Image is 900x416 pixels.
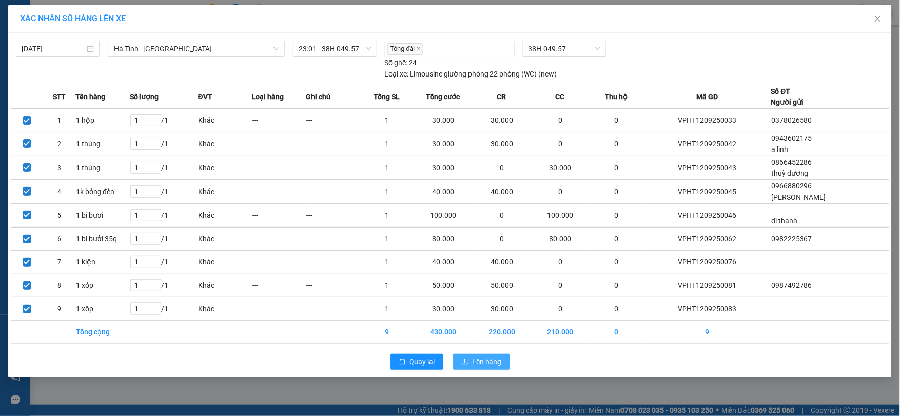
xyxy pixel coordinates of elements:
[43,250,75,274] td: 7
[130,297,198,320] td: / 1
[43,179,75,203] td: 4
[360,320,414,343] td: 9
[306,274,360,297] td: ---
[531,320,590,343] td: 210.000
[75,297,130,320] td: 1 xốp
[531,108,590,132] td: 0
[198,108,252,132] td: Khác
[414,320,473,343] td: 430.000
[531,132,590,156] td: 0
[590,203,644,227] td: 0
[130,156,198,179] td: / 1
[473,108,531,132] td: 30.000
[306,227,360,250] td: ---
[414,227,473,250] td: 80.000
[644,274,771,297] td: VPHT1209250081
[306,250,360,274] td: ---
[374,91,400,102] span: Tổng SL
[644,203,771,227] td: VPHT1209250046
[75,227,130,250] td: 1 bì bưởi 35q
[130,179,198,203] td: / 1
[644,179,771,203] td: VPHT1209250045
[273,46,279,52] span: down
[75,156,130,179] td: 1 thùng
[130,227,198,250] td: / 1
[590,108,644,132] td: 0
[414,297,473,320] td: 30.000
[473,274,531,297] td: 50.000
[426,91,460,102] span: Tổng cước
[531,203,590,227] td: 100.000
[590,320,644,343] td: 0
[531,156,590,179] td: 30.000
[360,297,414,320] td: 1
[531,179,590,203] td: 0
[772,116,812,124] span: 0378026580
[644,297,771,320] td: VPHT1209250083
[43,132,75,156] td: 2
[696,91,718,102] span: Mã GD
[75,91,105,102] span: Tên hàng
[772,134,812,142] span: 0943602175
[130,250,198,274] td: / 1
[590,156,644,179] td: 0
[130,91,159,102] span: Số lượng
[590,227,644,250] td: 0
[772,145,789,154] span: a lĩnh
[75,132,130,156] td: 1 thùng
[360,132,414,156] td: 1
[198,227,252,250] td: Khác
[75,203,130,227] td: 1 bì bưởi
[360,250,414,274] td: 1
[590,132,644,156] td: 0
[416,46,421,51] span: close
[473,227,531,250] td: 0
[306,156,360,179] td: ---
[43,227,75,250] td: 6
[75,274,130,297] td: 1 xốp
[198,132,252,156] td: Khác
[529,41,600,56] span: 38H-049.57
[198,250,252,274] td: Khác
[252,250,306,274] td: ---
[252,227,306,250] td: ---
[306,132,360,156] td: ---
[75,179,130,203] td: 1k bóng đèn
[390,354,443,370] button: rollbackQuay lại
[306,203,360,227] td: ---
[198,179,252,203] td: Khác
[385,57,417,68] div: 24
[75,320,130,343] td: Tổng cộng
[461,358,468,366] span: upload
[252,297,306,320] td: ---
[22,43,85,54] input: 12/09/2025
[414,156,473,179] td: 30.000
[75,250,130,274] td: 1 kiện
[772,281,812,289] span: 0987492786
[385,68,409,80] span: Loại xe:
[252,274,306,297] td: ---
[360,274,414,297] td: 1
[644,227,771,250] td: VPHT1209250062
[198,274,252,297] td: Khác
[252,132,306,156] td: ---
[198,297,252,320] td: Khác
[252,203,306,227] td: ---
[590,297,644,320] td: 0
[43,274,75,297] td: 8
[130,108,198,132] td: / 1
[473,297,531,320] td: 30.000
[252,91,284,102] span: Loại hàng
[644,320,771,343] td: 9
[772,169,809,177] span: thuỳ dương
[414,132,473,156] td: 30.000
[306,179,360,203] td: ---
[252,156,306,179] td: ---
[130,203,198,227] td: / 1
[473,179,531,203] td: 40.000
[130,274,198,297] td: / 1
[453,354,510,370] button: uploadLên hàng
[75,108,130,132] td: 1 hộp
[360,203,414,227] td: 1
[531,227,590,250] td: 80.000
